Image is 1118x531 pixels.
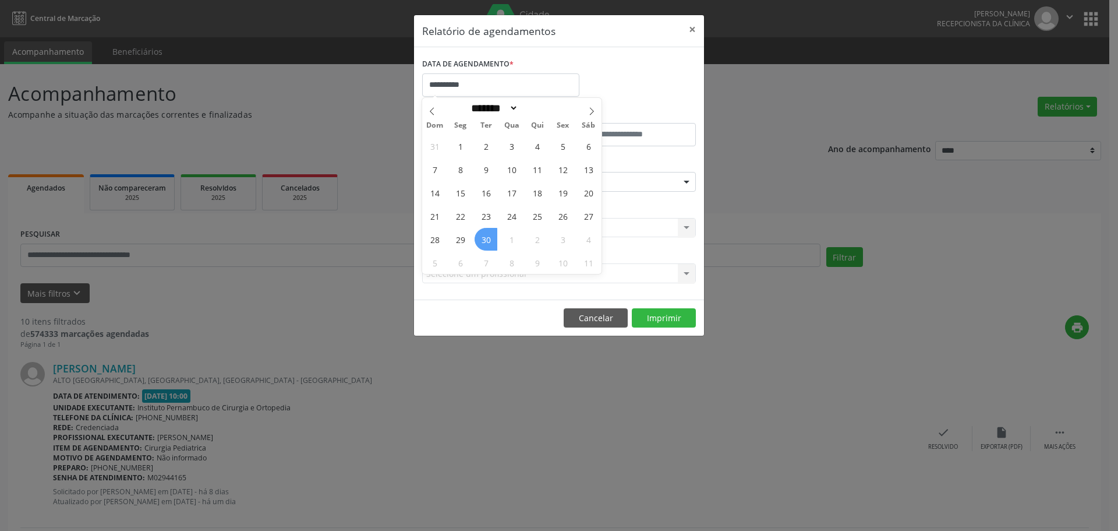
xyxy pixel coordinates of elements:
span: Outubro 7, 2025 [475,251,497,274]
span: Setembro 22, 2025 [449,205,472,227]
span: Outubro 4, 2025 [577,228,600,251]
span: Setembro 4, 2025 [526,135,549,157]
span: Setembro 8, 2025 [449,158,472,181]
span: Dom [422,122,448,129]
span: Setembro 29, 2025 [449,228,472,251]
span: Setembro 16, 2025 [475,181,497,204]
span: Setembro 23, 2025 [475,205,497,227]
span: Setembro 20, 2025 [577,181,600,204]
span: Setembro 27, 2025 [577,205,600,227]
span: Seg [448,122,473,129]
span: Outubro 2, 2025 [526,228,549,251]
select: Month [467,102,518,114]
label: DATA DE AGENDAMENTO [422,55,514,73]
span: Setembro 3, 2025 [500,135,523,157]
span: Setembro 17, 2025 [500,181,523,204]
span: Sex [550,122,576,129]
span: Outubro 6, 2025 [449,251,472,274]
span: Setembro 2, 2025 [475,135,497,157]
span: Ter [473,122,499,129]
span: Setembro 11, 2025 [526,158,549,181]
button: Imprimir [632,308,696,328]
span: Setembro 6, 2025 [577,135,600,157]
span: Qua [499,122,525,129]
span: Setembro 28, 2025 [423,228,446,251]
span: Setembro 9, 2025 [475,158,497,181]
span: Setembro 26, 2025 [551,205,574,227]
span: Setembro 25, 2025 [526,205,549,227]
span: Setembro 19, 2025 [551,181,574,204]
span: Setembro 21, 2025 [423,205,446,227]
h5: Relatório de agendamentos [422,23,556,38]
span: Outubro 11, 2025 [577,251,600,274]
span: Setembro 5, 2025 [551,135,574,157]
span: Outubro 3, 2025 [551,228,574,251]
span: Qui [525,122,550,129]
input: Year [518,102,557,114]
span: Outubro 9, 2025 [526,251,549,274]
span: Outubro 1, 2025 [500,228,523,251]
span: Setembro 18, 2025 [526,181,549,204]
span: Setembro 12, 2025 [551,158,574,181]
span: Setembro 15, 2025 [449,181,472,204]
span: Sáb [576,122,602,129]
button: Close [681,15,704,44]
span: Outubro 8, 2025 [500,251,523,274]
span: Setembro 13, 2025 [577,158,600,181]
span: Setembro 7, 2025 [423,158,446,181]
span: Setembro 10, 2025 [500,158,523,181]
button: Cancelar [564,308,628,328]
span: Setembro 24, 2025 [500,205,523,227]
span: Outubro 10, 2025 [551,251,574,274]
span: Setembro 14, 2025 [423,181,446,204]
label: ATÉ [562,105,696,123]
span: Agosto 31, 2025 [423,135,446,157]
span: Setembro 30, 2025 [475,228,497,251]
span: Setembro 1, 2025 [449,135,472,157]
span: Outubro 5, 2025 [423,251,446,274]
